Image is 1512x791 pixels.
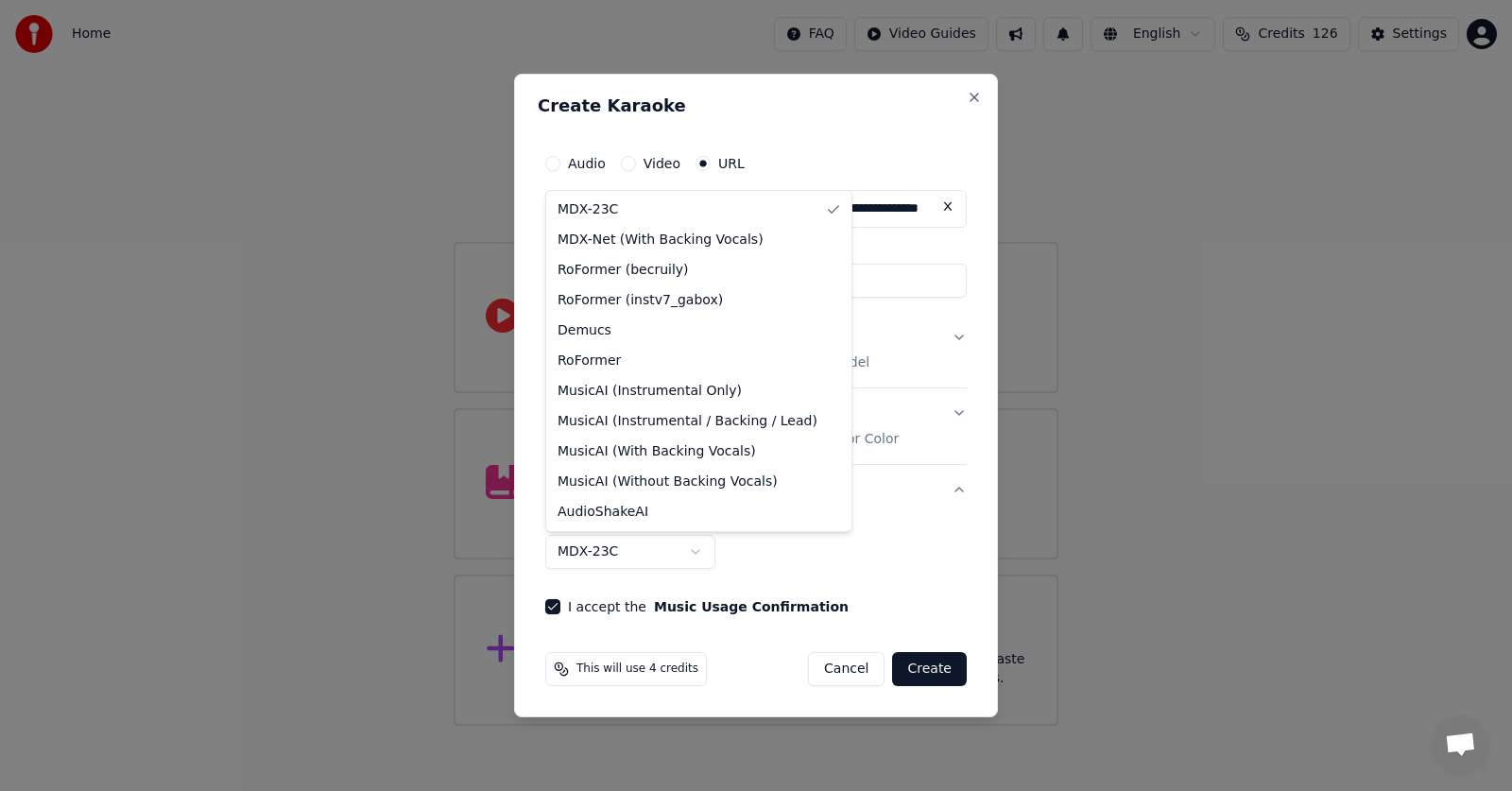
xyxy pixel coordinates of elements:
[558,261,689,280] span: RoFormer (becruily)
[558,200,618,219] span: MDX-23C
[558,291,723,310] span: RoFormer (instv7_gabox)
[558,503,648,522] span: AudioShakeAI
[558,352,621,370] span: RoFormer
[558,473,778,491] span: MusicAI (Without Backing Vocals)
[558,382,742,401] span: MusicAI (Instrumental Only)
[558,412,817,431] span: MusicAI (Instrumental / Backing / Lead)
[558,442,756,461] span: MusicAI (With Backing Vocals)
[558,321,611,340] span: Demucs
[558,231,764,249] span: MDX-Net (With Backing Vocals)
